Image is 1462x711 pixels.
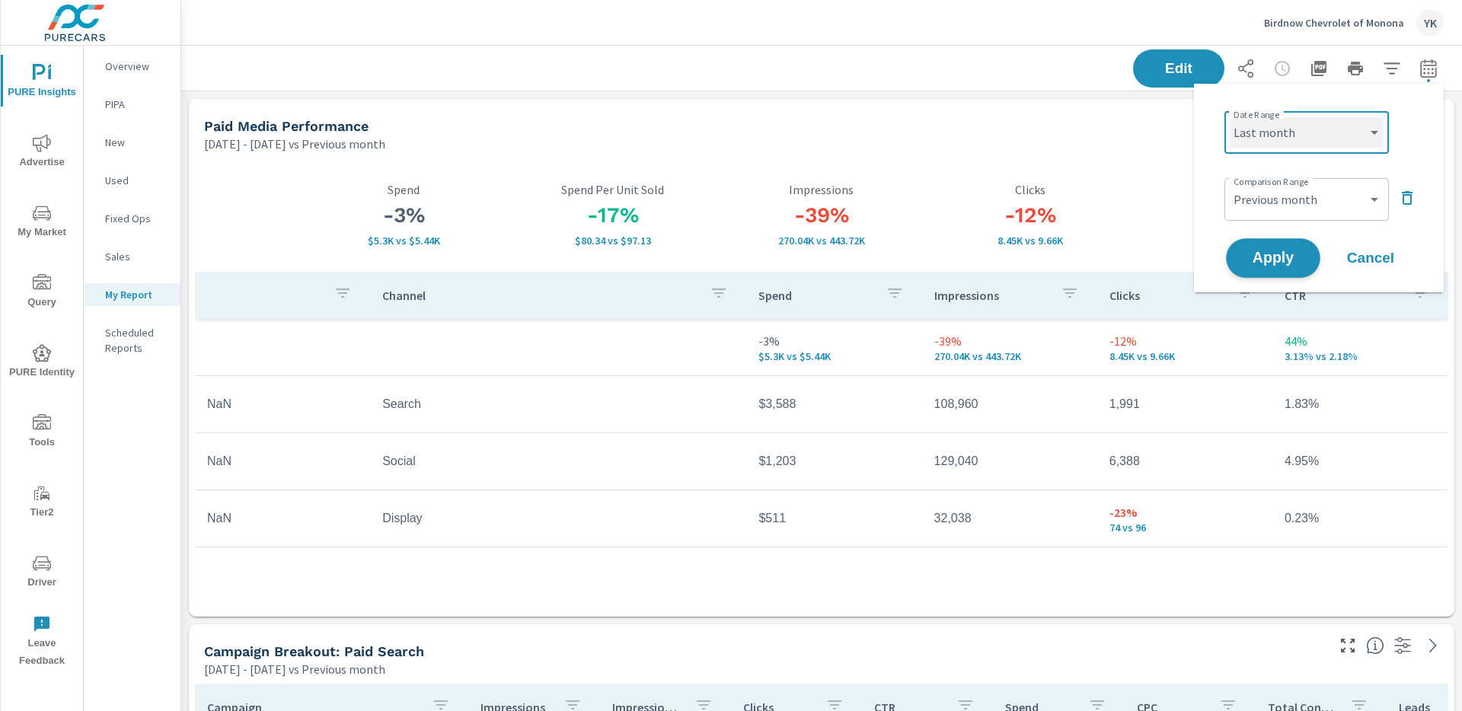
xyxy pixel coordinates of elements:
span: Advertise [5,134,78,171]
p: Used [105,173,168,188]
p: 3.13% vs 2.18% [1135,234,1343,247]
div: Fixed Ops [84,207,180,230]
p: -12% [1109,332,1260,350]
button: Print Report [1340,53,1371,84]
td: 32,038 [922,499,1097,537]
td: Social [370,442,746,480]
p: 3.13% vs 2.18% [1285,350,1435,362]
span: My Market [5,204,78,241]
h3: -12% [926,202,1135,228]
td: 108,960 [922,385,1097,423]
p: Clicks [1109,288,1224,303]
p: $5,303 vs $5,439 [299,234,508,247]
p: Scheduled Reports [105,325,168,355]
div: nav menu [1,46,83,676]
div: My Report [84,283,180,306]
p: Overview [105,59,168,74]
td: 4.95% [1272,442,1448,480]
span: PURE Insights [5,64,78,101]
a: See more details in report [1421,633,1445,658]
button: Edit [1133,49,1224,88]
button: Apply [1226,238,1320,278]
p: Impressions [717,183,926,196]
p: My Report [105,287,168,302]
td: NaN [195,385,370,423]
span: Cancel [1340,251,1401,265]
div: PIPA [84,93,180,116]
p: Impressions [934,288,1049,303]
button: Cancel [1325,239,1416,277]
p: CTR [1135,183,1343,196]
p: CTR [1285,288,1399,303]
p: Channel [382,288,697,303]
td: NaN [195,499,370,537]
h3: 44% [1135,202,1343,228]
p: -39% [934,332,1085,350]
p: Spend [299,183,508,196]
td: Display [370,499,746,537]
p: 44% [1285,332,1435,350]
td: 6,388 [1097,442,1272,480]
p: $80.34 vs $97.13 [509,234,717,247]
p: PIPA [105,97,168,112]
p: $5,303 vs $5,439 [758,350,909,362]
div: Overview [84,55,180,78]
p: 8,453 vs 9,657 [926,234,1135,247]
h5: Paid Media Performance [204,118,369,134]
td: 1,991 [1097,385,1272,423]
div: Sales [84,245,180,268]
h3: -39% [717,202,926,228]
h3: -3% [299,202,508,228]
td: 1.83% [1272,385,1448,423]
p: Spend Per Unit Sold [509,183,717,196]
h5: Campaign Breakout: Paid Search [204,643,424,659]
p: 270,038 vs 443,719 [934,350,1085,362]
p: Sales [105,249,168,264]
td: $3,588 [746,385,921,423]
button: Make Fullscreen [1336,633,1360,658]
span: Leave Feedback [5,615,78,670]
span: This is a summary of Search performance results by campaign. Each column can be sorted. [1366,636,1384,655]
p: -3% [758,332,909,350]
div: Scheduled Reports [84,321,180,359]
p: Spend [758,288,873,303]
button: Select Date Range [1413,53,1444,84]
span: Apply [1242,251,1304,266]
p: New [105,135,168,150]
div: Used [84,169,180,192]
td: 0.23% [1272,499,1448,537]
h3: -17% [509,202,717,228]
p: [DATE] - [DATE] vs Previous month [204,660,385,678]
td: Search [370,385,746,423]
button: Share Report [1231,53,1261,84]
td: $1,203 [746,442,921,480]
div: New [84,131,180,154]
span: Query [5,274,78,311]
p: [DATE] - [DATE] vs Previous month [204,135,385,153]
td: $511 [746,499,921,537]
td: NaN [195,442,370,480]
p: Fixed Ops [105,211,168,226]
td: 129,040 [922,442,1097,480]
span: Driver [5,554,78,591]
span: PURE Identity [5,344,78,381]
p: 8,453 vs 9,657 [1109,350,1260,362]
span: Edit [1148,62,1209,75]
p: 74 vs 96 [1109,521,1260,534]
span: Tools [5,414,78,451]
p: Clicks [926,183,1135,196]
span: Tier2 [5,484,78,521]
p: 270,038 vs 443,719 [717,234,926,247]
p: -23% [1109,503,1260,521]
div: YK [1416,9,1444,37]
p: Birdnow Chevrolet of Monona [1264,16,1404,30]
button: "Export Report to PDF" [1304,53,1334,84]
